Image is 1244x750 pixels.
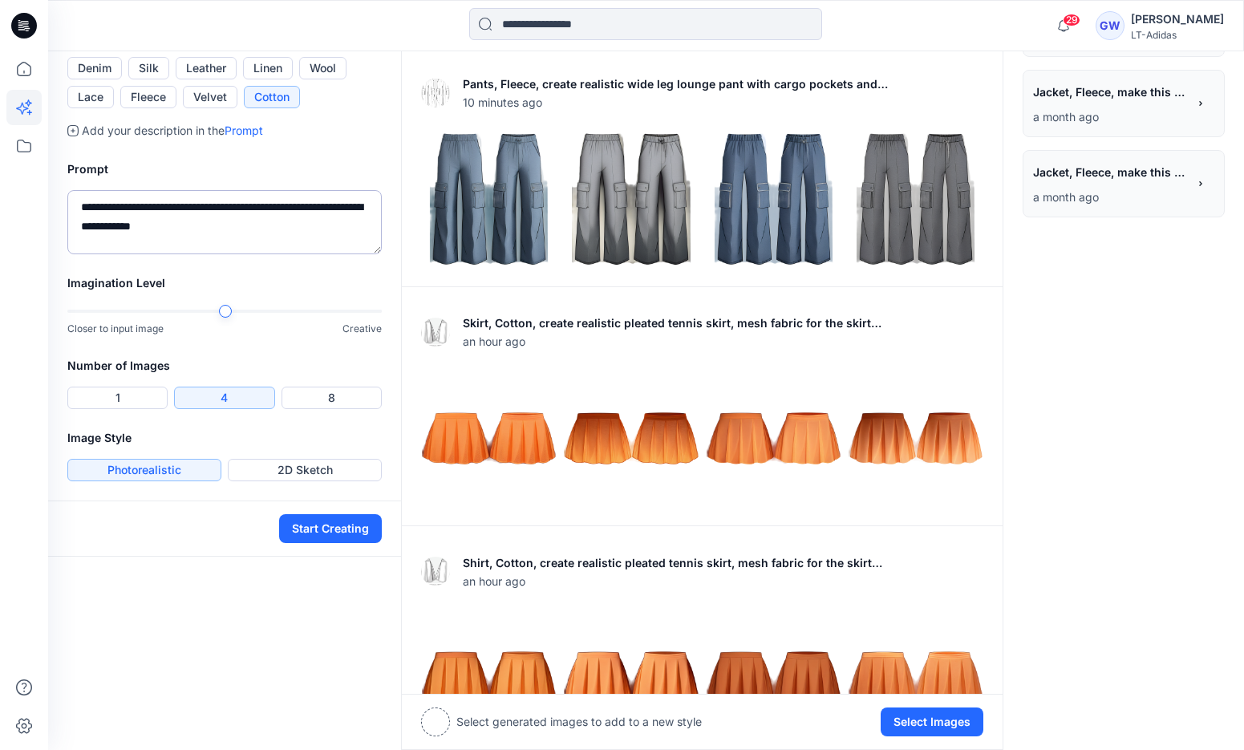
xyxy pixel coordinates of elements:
[456,712,702,732] p: Select generated images to add to a new style
[881,707,983,736] button: Select Images
[707,371,841,505] img: 2.png
[564,610,698,744] img: 1.png
[421,557,450,586] img: eyJhbGciOiJIUzI1NiIsImtpZCI6IjAiLCJ0eXAiOiJKV1QifQ.eyJkYXRhIjp7InR5cGUiOiJzdG9yYWdlIiwicGF0aCI6Im...
[67,160,382,179] h2: Prompt
[463,94,888,111] span: 10 minutes ago
[1131,10,1224,29] div: [PERSON_NAME]
[342,321,382,337] p: Creative
[67,459,221,481] button: Photorealistic
[564,132,698,266] img: 1.png
[67,274,382,293] h2: Imagination Level
[120,86,176,108] button: Fleece
[82,121,263,140] p: Add your description in the
[1033,188,1187,207] p: July 15, 2025
[174,387,274,409] button: 4
[463,553,882,573] p: Shirt, Cotton, create realistic pleated tennis skirt, mesh fabric for the skirt and spandex for t...
[1033,80,1185,103] span: Jacket, Fleece, make this shirt into a hoodie
[244,86,300,108] button: Cotton
[463,314,882,333] p: Skirt, Cotton, create realistic pleated tennis skirt, mesh fabric for the skirt and spandex for t...
[849,371,983,505] img: 3.png
[1063,14,1080,26] span: 29
[225,124,263,137] a: Prompt
[849,610,983,744] img: 3.png
[67,428,382,448] h2: Image Style
[1131,29,1224,41] div: LT-Adidas
[463,75,888,94] p: Pants, Fleece, create realistic wide leg lounge pant with cargo pockets and 2 needle hem finish a...
[67,387,168,409] button: 1
[421,79,450,107] img: eyJhbGciOiJIUzI1NiIsImtpZCI6IjAiLCJ0eXAiOiJKV1QifQ.eyJkYXRhIjp7InR5cGUiOiJzdG9yYWdlIiwicGF0aCI6Im...
[128,57,169,79] button: Silk
[299,57,346,79] button: Wool
[176,57,237,79] button: Leather
[279,514,382,543] button: Start Creating
[422,132,556,266] img: 0.png
[1096,11,1124,40] div: GW
[243,57,293,79] button: Linen
[422,371,556,505] img: 0.png
[67,356,382,375] h2: Number of Images
[67,321,164,337] p: Closer to input image
[422,610,556,744] img: 0.png
[1033,107,1187,127] p: July 15, 2025
[463,333,882,350] span: an hour ago
[228,459,382,481] button: 2D Sketch
[707,132,841,266] img: 2.png
[421,318,450,347] img: eyJhbGciOiJIUzI1NiIsImtpZCI6IjAiLCJ0eXAiOiJKV1QifQ.eyJkYXRhIjp7InR5cGUiOiJzdG9yYWdlIiwicGF0aCI6Im...
[1033,160,1185,184] span: Jacket, Fleece, make this shirt into a hoodie
[183,86,237,108] button: Velvet
[849,132,983,266] img: 3.png
[67,86,114,108] button: Lace
[282,387,382,409] button: 8
[463,573,882,590] span: an hour ago
[564,371,698,505] img: 1.png
[707,610,841,744] img: 2.png
[67,57,122,79] button: Denim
